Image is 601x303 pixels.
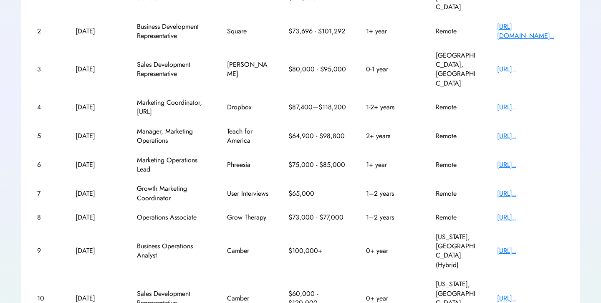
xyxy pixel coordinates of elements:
div: 0+ year [366,294,416,303]
div: $73,000 - $77,000 [288,213,347,222]
div: [DATE] [76,294,117,303]
div: $64,900 - $98,800 [288,131,347,141]
div: [URL].. [497,131,564,141]
div: Phreesia [227,160,269,169]
div: [US_STATE], [GEOGRAPHIC_DATA] (Hybrid) [436,232,477,270]
div: Remote [436,160,477,169]
div: [DATE] [76,213,117,222]
div: Camber [227,246,269,255]
div: [URL].. [497,294,564,303]
div: Remote [436,213,477,222]
div: 5 [37,131,56,141]
div: [DATE] [76,160,117,169]
div: Grow Therapy [227,213,269,222]
div: $73,696 - $101,292 [288,27,347,36]
div: 4 [37,103,56,112]
div: [URL].. [497,160,564,169]
div: [DATE] [76,27,117,36]
div: Marketing Coordinator, [URL] [137,98,208,117]
div: 3 [37,65,56,74]
div: 1–2 years [366,189,416,198]
div: 0+ year [366,246,416,255]
div: Dropbox [227,103,269,112]
div: Remote [436,189,477,198]
div: [DATE] [76,189,117,198]
div: [URL].. [497,189,564,198]
div: Remote [436,131,477,141]
div: 8 [37,213,56,222]
div: 10 [37,294,56,303]
div: 2+ years [366,131,416,141]
div: 1+ year [366,160,416,169]
div: Square [227,27,269,36]
div: [GEOGRAPHIC_DATA], [GEOGRAPHIC_DATA] [436,51,477,88]
div: 2 [37,27,56,36]
div: Manager, Marketing Operations [137,127,208,146]
div: $80,000 - $95,000 [288,65,347,74]
div: [DATE] [76,246,117,255]
div: [DATE] [76,131,117,141]
div: 9 [37,246,56,255]
div: Teach for America [227,127,269,146]
div: $75,000 - $85,000 [288,160,347,169]
div: Operations Associate [137,213,208,222]
div: 0-1 year [366,65,416,74]
div: Remote [436,27,477,36]
div: [URL].. [497,246,564,255]
div: [URL].. [497,103,564,112]
div: 6 [37,160,56,169]
div: 1–2 years [366,213,416,222]
div: [URL].. [497,65,564,74]
div: Growth Marketing Coordinator [137,184,208,203]
div: Sales Development Representative [137,60,208,79]
div: Marketing Operations Lead [137,156,208,174]
div: [URL].. [497,213,564,222]
div: 1-2+ years [366,103,416,112]
div: [URL][DOMAIN_NAME].. [497,22,564,41]
div: User Interviews [227,189,269,198]
div: Business Development Representative [137,22,208,41]
div: Business Operations Analyst [137,242,208,260]
div: Remote [436,103,477,112]
div: 7 [37,189,56,198]
div: [DATE] [76,65,117,74]
div: $65,000 [288,189,347,198]
div: Camber [227,294,269,303]
div: [DATE] [76,103,117,112]
div: [PERSON_NAME] [227,60,269,79]
div: $100,000+ [288,246,347,255]
div: $87,400—$118,200 [288,103,347,112]
div: 1+ year [366,27,416,36]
